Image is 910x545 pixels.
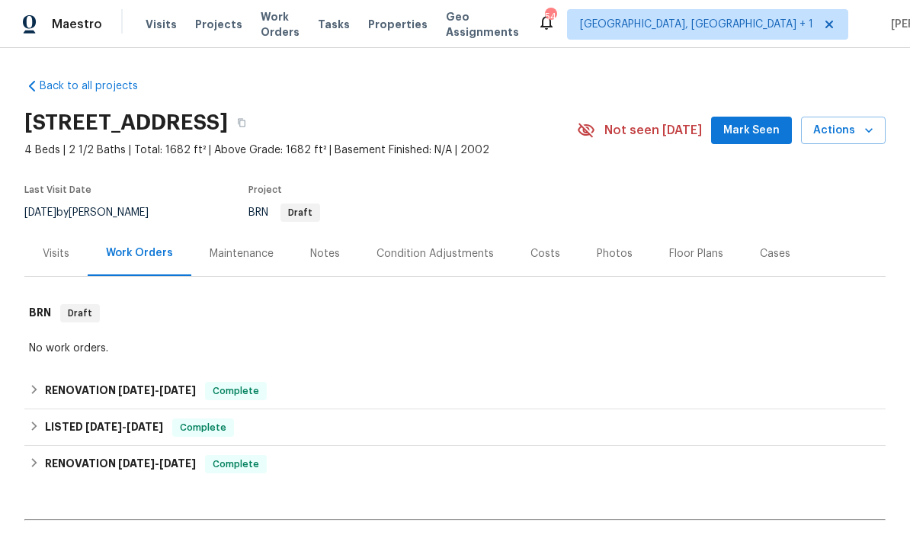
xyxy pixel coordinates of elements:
[85,422,122,432] span: [DATE]
[24,185,91,194] span: Last Visit Date
[159,458,196,469] span: [DATE]
[530,246,560,261] div: Costs
[118,458,196,469] span: -
[210,246,274,261] div: Maintenance
[282,208,319,217] span: Draft
[24,373,886,409] div: RENOVATION [DATE]-[DATE]Complete
[318,19,350,30] span: Tasks
[45,382,196,400] h6: RENOVATION
[118,458,155,469] span: [DATE]
[669,246,723,261] div: Floor Plans
[118,385,196,396] span: -
[760,246,790,261] div: Cases
[207,457,265,472] span: Complete
[24,289,886,338] div: BRN Draft
[195,17,242,32] span: Projects
[580,17,813,32] span: [GEOGRAPHIC_DATA], [GEOGRAPHIC_DATA] + 1
[127,422,163,432] span: [DATE]
[813,121,873,140] span: Actions
[24,143,577,158] span: 4 Beds | 2 1/2 Baths | Total: 1682 ft² | Above Grade: 1682 ft² | Basement Finished: N/A | 2002
[43,246,69,261] div: Visits
[159,385,196,396] span: [DATE]
[29,304,51,322] h6: BRN
[597,246,633,261] div: Photos
[24,79,171,94] a: Back to all projects
[228,109,255,136] button: Copy Address
[24,204,167,222] div: by [PERSON_NAME]
[723,121,780,140] span: Mark Seen
[711,117,792,145] button: Mark Seen
[376,246,494,261] div: Condition Adjustments
[248,185,282,194] span: Project
[52,17,102,32] span: Maestro
[45,418,163,437] h6: LISTED
[118,385,155,396] span: [DATE]
[310,246,340,261] div: Notes
[207,383,265,399] span: Complete
[24,409,886,446] div: LISTED [DATE]-[DATE]Complete
[45,455,196,473] h6: RENOVATION
[24,446,886,482] div: RENOVATION [DATE]-[DATE]Complete
[368,17,428,32] span: Properties
[248,207,320,218] span: BRN
[174,420,232,435] span: Complete
[29,341,881,356] div: No work orders.
[604,123,702,138] span: Not seen [DATE]
[62,306,98,321] span: Draft
[545,9,556,24] div: 54
[24,207,56,218] span: [DATE]
[24,115,228,130] h2: [STREET_ADDRESS]
[261,9,300,40] span: Work Orders
[146,17,177,32] span: Visits
[85,422,163,432] span: -
[446,9,519,40] span: Geo Assignments
[106,245,173,261] div: Work Orders
[801,117,886,145] button: Actions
